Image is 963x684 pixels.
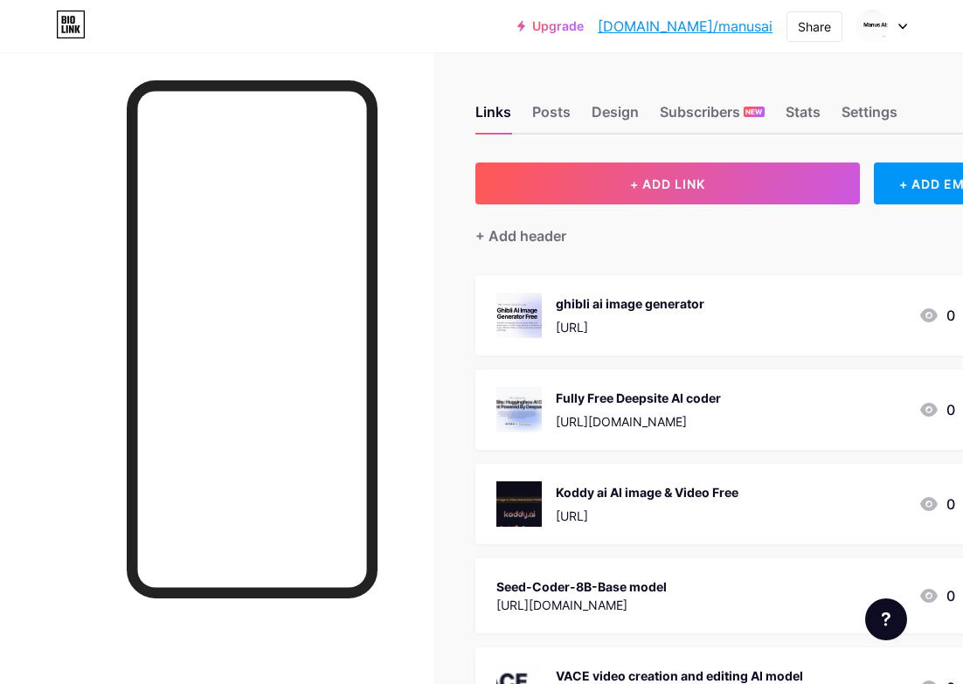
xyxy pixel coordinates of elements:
div: 0 [918,305,955,326]
img: manusai [856,10,889,43]
div: Stats [786,101,821,133]
div: Seed-Coder-8B-Base model [496,577,667,596]
div: Share [798,17,831,36]
div: [URL][DOMAIN_NAME] [496,596,667,614]
img: ghibli ai image generator [496,293,542,338]
div: Koddy ai AI image & Video Free [556,483,738,501]
img: Koddy ai AI image & Video Free [496,481,542,527]
div: Design [592,101,639,133]
div: 0 [918,585,955,606]
span: NEW [745,107,762,117]
button: + ADD LINK [475,162,860,204]
div: Links [475,101,511,133]
div: Fully Free Deepsite AI coder [556,389,721,407]
img: Fully Free Deepsite AI coder [496,387,542,432]
div: + Add header [475,225,566,246]
span: + ADD LINK [630,176,705,191]
div: Posts [532,101,571,133]
a: [DOMAIN_NAME]/manusai [598,16,772,37]
a: Upgrade [517,19,584,33]
div: [URL][DOMAIN_NAME] [556,412,721,431]
div: ghibli ai image generator [556,294,704,313]
div: [URL] [556,507,738,525]
div: 0 [918,494,955,515]
div: [URL] [556,318,704,336]
div: Subscribers [660,101,765,133]
div: Settings [842,101,897,133]
div: 0 [918,399,955,420]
